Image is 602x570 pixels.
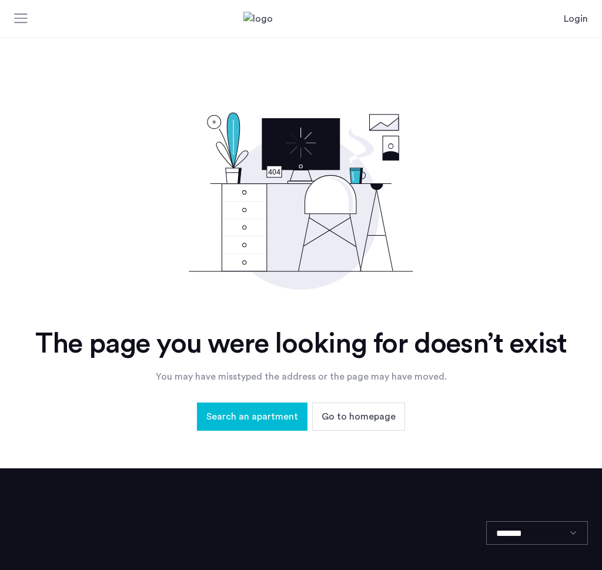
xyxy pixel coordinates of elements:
button: button [312,403,405,431]
div: You may have misstyped the address or the page may have moved. [14,370,588,384]
div: The page you were looking for doesn’t exist [14,327,588,360]
span: Search an apartment [206,410,298,424]
select: Language select [486,521,588,545]
button: button [197,403,307,431]
img: logo [243,12,359,26]
a: Cazamio Logo [243,12,359,26]
a: Login [564,12,588,26]
span: Go to homepage [322,410,396,424]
